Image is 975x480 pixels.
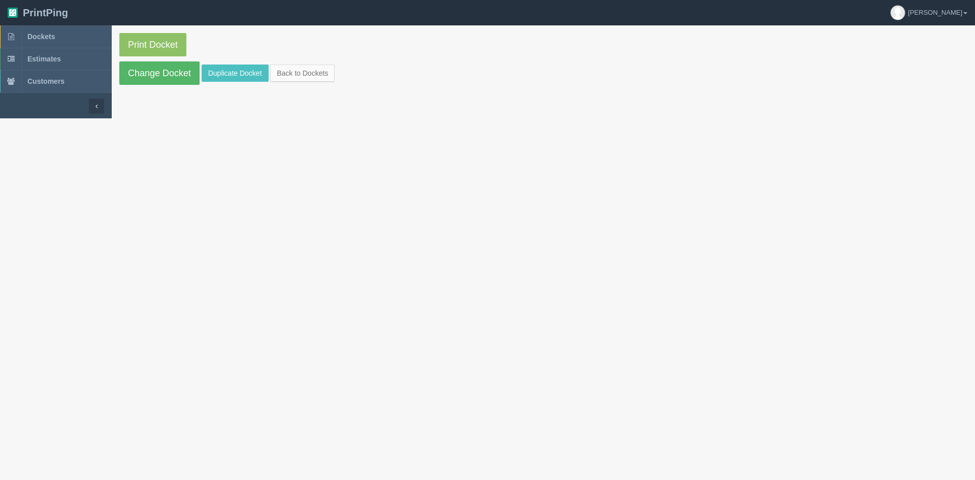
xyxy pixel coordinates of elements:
[270,65,335,82] a: Back to Dockets
[27,33,55,41] span: Dockets
[8,8,18,18] img: logo-3e63b451c926e2ac314895c53de4908e5d424f24456219fb08d385ab2e579770.png
[119,61,200,85] a: Change Docket
[119,33,186,56] a: Print Docket
[891,6,905,20] img: avatar_default-7531ab5dedf162e01f1e0bb0964e6a185e93c5c22dfe317fb01d7f8cd2b1632c.jpg
[202,65,269,82] a: Duplicate Docket
[27,55,61,63] span: Estimates
[27,77,64,85] span: Customers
